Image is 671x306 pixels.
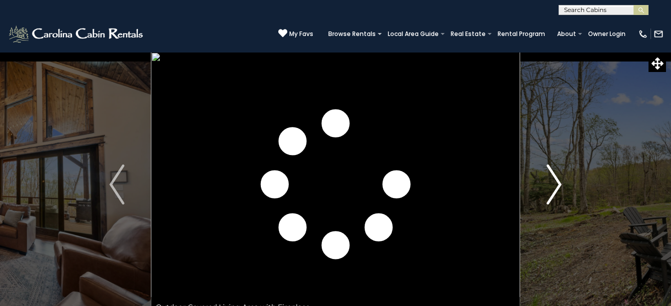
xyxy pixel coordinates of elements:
[7,24,146,44] img: White-1-2.png
[109,164,124,204] img: arrow
[446,27,491,41] a: Real Estate
[638,29,648,39] img: phone-regular-white.png
[383,27,444,41] a: Local Area Guide
[493,27,550,41] a: Rental Program
[323,27,381,41] a: Browse Rentals
[547,164,562,204] img: arrow
[654,29,664,39] img: mail-regular-white.png
[552,27,581,41] a: About
[583,27,631,41] a: Owner Login
[289,29,313,38] span: My Favs
[278,28,313,39] a: My Favs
